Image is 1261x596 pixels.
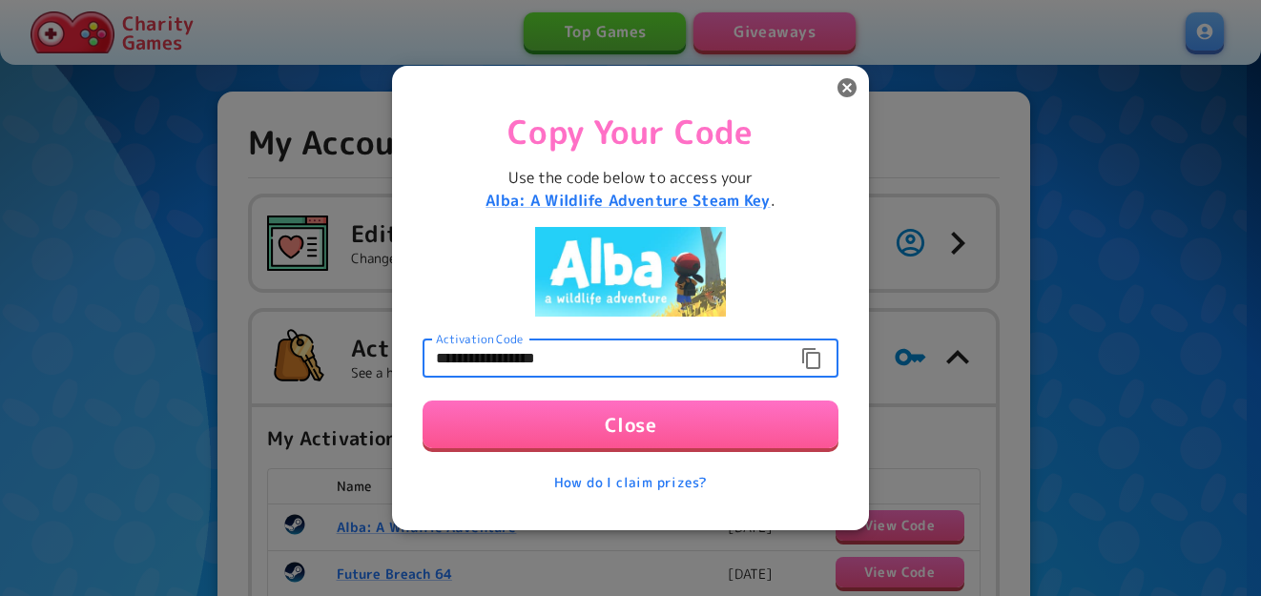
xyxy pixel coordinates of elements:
a: Alba: A Wildlife Adventure Steam Key [486,191,770,212]
h4: Copy Your Code [507,96,754,152]
img: Alba: A Wildlife Adventure [535,228,726,317]
a: How do I claim prizes? [547,465,715,501]
label: Activation Code [436,331,523,347]
p: Use the code below to access your . [486,167,775,213]
button: Close [423,401,838,448]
